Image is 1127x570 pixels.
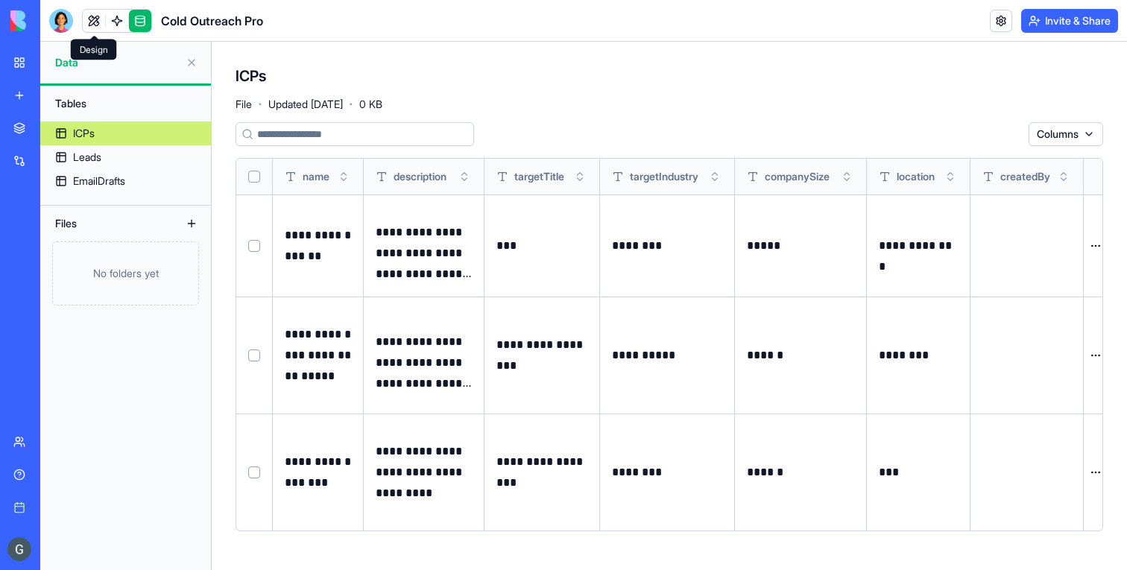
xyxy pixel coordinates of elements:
[1021,9,1118,33] button: Invite & Share
[73,126,95,141] div: ICPs
[40,169,211,193] a: EmailDrafts
[248,240,260,252] button: Select row
[839,169,854,184] button: Toggle sort
[73,150,101,165] div: Leads
[514,169,564,184] span: targetTitle
[1056,169,1071,184] button: Toggle sort
[1029,122,1103,146] button: Columns
[248,466,260,478] button: Select row
[336,169,351,184] button: Toggle sort
[765,169,830,184] span: companySize
[268,97,343,112] span: Updated [DATE]
[1000,169,1050,184] span: createdBy
[359,97,382,112] span: 0 KB
[40,241,211,305] a: No folders yet
[707,169,722,184] button: Toggle sort
[572,169,587,184] button: Toggle sort
[48,92,203,115] div: Tables
[897,169,935,184] span: location
[48,212,167,235] div: Files
[40,145,211,169] a: Leads
[630,169,698,184] span: targetIndustry
[394,169,446,184] span: description
[349,92,353,116] span: ·
[457,169,472,184] button: Toggle sort
[40,121,211,145] a: ICPs
[236,97,252,112] span: File
[943,169,958,184] button: Toggle sort
[55,55,180,70] span: Data
[248,349,260,361] button: Select row
[73,174,125,189] div: EmailDrafts
[71,39,117,60] div: Design
[161,12,263,30] h1: Cold Outreach Pro
[248,171,260,183] button: Select all
[303,169,329,184] span: name
[236,66,266,86] h4: ICPs
[258,92,262,116] span: ·
[10,10,103,31] img: logo
[52,241,199,305] div: No folders yet
[7,537,31,561] img: ACg8ocIBJh0hxyG3AxS0L7-uN1ZbvDIH4veVIF8b3E47UdaQ9A82=s96-c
